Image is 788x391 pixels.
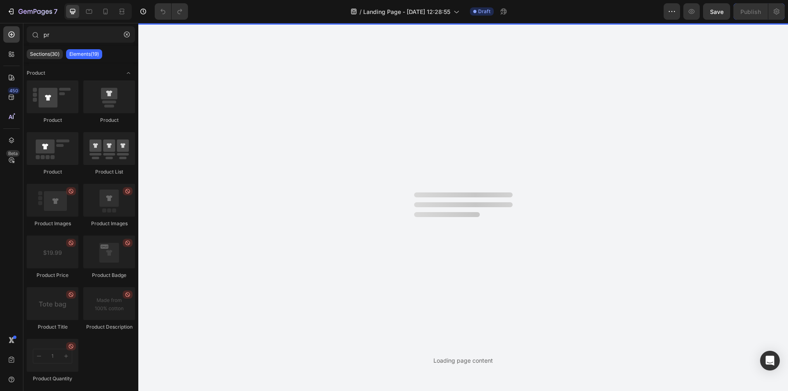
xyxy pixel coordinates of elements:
div: Product Images [83,220,135,227]
p: Sections(30) [30,51,60,57]
span: Draft [478,8,490,15]
button: Save [703,3,730,20]
div: Product List [83,168,135,176]
div: Product [27,117,78,124]
span: Landing Page - [DATE] 12:28:55 [363,7,450,16]
div: Beta [6,150,20,157]
span: Product [27,69,45,77]
div: Product [27,168,78,176]
p: 7 [54,7,57,16]
span: / [360,7,362,16]
button: Publish [733,3,768,20]
div: Open Intercom Messenger [760,351,780,370]
input: Search Sections & Elements [27,26,135,43]
div: Product Badge [83,272,135,279]
div: Product Images [27,220,78,227]
div: Product Price [27,272,78,279]
div: Undo/Redo [155,3,188,20]
span: Toggle open [122,66,135,80]
div: Product Quantity [27,375,78,382]
div: Publish [740,7,761,16]
div: Product Title [27,323,78,331]
p: Elements(19) [69,51,99,57]
span: Save [710,8,724,15]
div: Product [83,117,135,124]
button: 7 [3,3,61,20]
div: Product Description [83,323,135,331]
div: Loading page content [433,356,493,365]
div: 450 [8,87,20,94]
